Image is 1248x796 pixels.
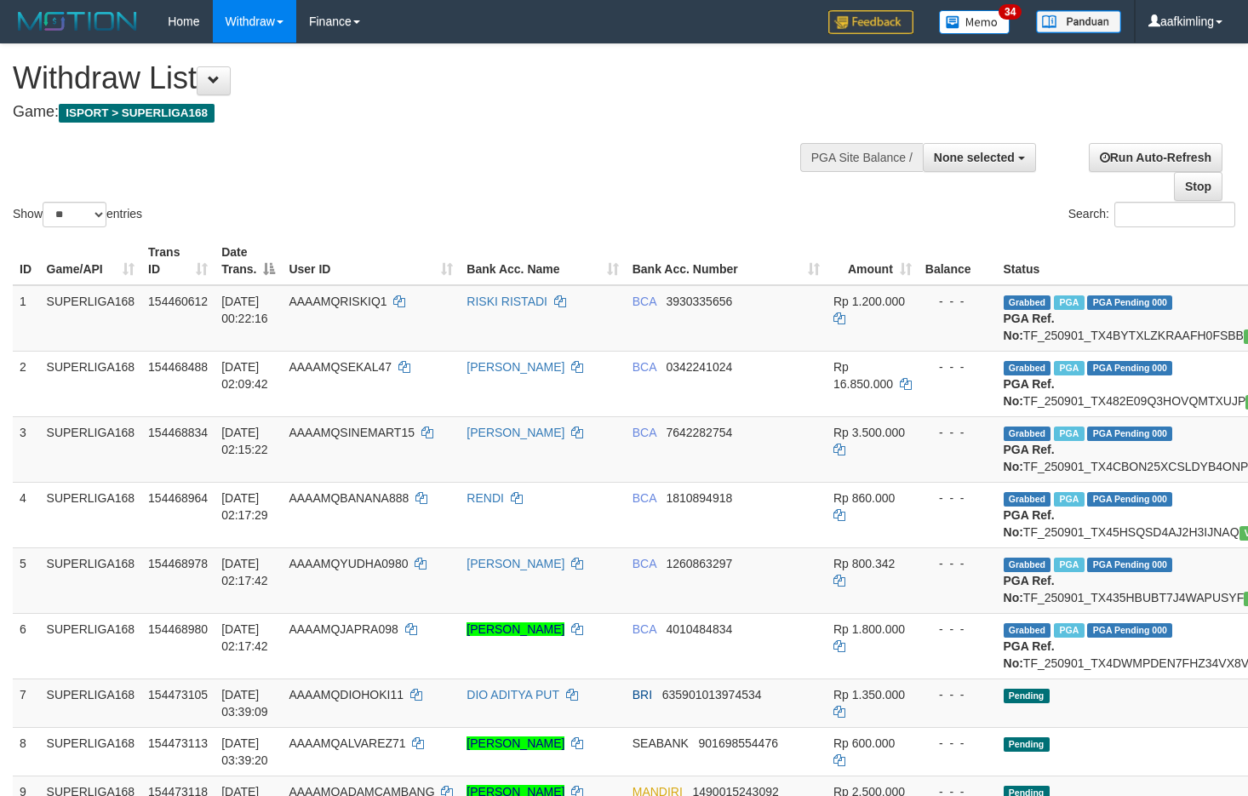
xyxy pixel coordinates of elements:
[925,686,990,703] div: - - -
[460,237,625,285] th: Bank Acc. Name: activate to sort column ascending
[467,736,564,750] a: [PERSON_NAME]
[925,293,990,310] div: - - -
[1054,623,1084,638] span: Marked by aafchoeunmanni
[1004,427,1051,441] span: Grabbed
[828,10,913,34] img: Feedback.jpg
[633,622,656,636] span: BCA
[925,490,990,507] div: - - -
[1087,623,1172,638] span: PGA Pending
[1114,202,1235,227] input: Search:
[221,295,268,325] span: [DATE] 00:22:16
[833,491,895,505] span: Rp 860.000
[925,621,990,638] div: - - -
[289,360,392,374] span: AAAAMQSEKAL47
[800,143,923,172] div: PGA Site Balance /
[833,295,905,308] span: Rp 1.200.000
[999,4,1022,20] span: 34
[467,557,564,570] a: [PERSON_NAME]
[13,285,40,352] td: 1
[13,61,815,95] h1: Withdraw List
[1004,574,1055,604] b: PGA Ref. No:
[467,622,564,636] a: [PERSON_NAME]
[1004,443,1055,473] b: PGA Ref. No:
[699,736,778,750] span: Copy 901698554476 to clipboard
[925,358,990,375] div: - - -
[633,295,656,308] span: BCA
[467,295,547,308] a: RISKI RISTADI
[1087,427,1172,441] span: PGA Pending
[40,416,142,482] td: SUPERLIGA168
[148,295,208,308] span: 154460612
[1004,508,1055,539] b: PGA Ref. No:
[40,285,142,352] td: SUPERLIGA168
[1004,492,1051,507] span: Grabbed
[939,10,1010,34] img: Button%20Memo.svg
[1004,377,1055,408] b: PGA Ref. No:
[148,426,208,439] span: 154468834
[282,237,460,285] th: User ID: activate to sort column ascending
[666,557,732,570] span: Copy 1260863297 to clipboard
[1004,312,1055,342] b: PGA Ref. No:
[13,727,40,776] td: 8
[215,237,282,285] th: Date Trans.: activate to sort column descending
[13,9,142,34] img: MOTION_logo.png
[934,151,1015,164] span: None selected
[1004,737,1050,752] span: Pending
[1004,361,1051,375] span: Grabbed
[1087,492,1172,507] span: PGA Pending
[633,688,652,702] span: BRI
[633,491,656,505] span: BCA
[833,736,895,750] span: Rp 600.000
[923,143,1036,172] button: None selected
[467,426,564,439] a: [PERSON_NAME]
[221,426,268,456] span: [DATE] 02:15:22
[633,736,689,750] span: SEABANK
[13,482,40,547] td: 4
[925,555,990,572] div: - - -
[13,416,40,482] td: 3
[148,622,208,636] span: 154468980
[289,426,415,439] span: AAAAMQSINEMART15
[40,679,142,727] td: SUPERLIGA168
[467,360,564,374] a: [PERSON_NAME]
[626,237,827,285] th: Bank Acc. Number: activate to sort column ascending
[289,491,409,505] span: AAAAMQBANANA888
[40,482,142,547] td: SUPERLIGA168
[59,104,215,123] span: ISPORT > SUPERLIGA168
[289,736,405,750] span: AAAAMQALVAREZ71
[13,547,40,613] td: 5
[662,688,762,702] span: Copy 635901013974534 to clipboard
[1068,202,1235,227] label: Search:
[40,727,142,776] td: SUPERLIGA168
[633,426,656,439] span: BCA
[833,688,905,702] span: Rp 1.350.000
[666,360,732,374] span: Copy 0342241024 to clipboard
[289,557,408,570] span: AAAAMQYUDHA0980
[141,237,215,285] th: Trans ID: activate to sort column ascending
[633,360,656,374] span: BCA
[919,237,997,285] th: Balance
[1004,689,1050,703] span: Pending
[1036,10,1121,33] img: panduan.png
[43,202,106,227] select: Showentries
[1087,558,1172,572] span: PGA Pending
[1054,558,1084,572] span: Marked by aafchoeunmanni
[666,622,732,636] span: Copy 4010484834 to clipboard
[148,557,208,570] span: 154468978
[1054,361,1084,375] span: Marked by aafnonsreyleab
[40,351,142,416] td: SUPERLIGA168
[1004,295,1051,310] span: Grabbed
[13,351,40,416] td: 2
[633,557,656,570] span: BCA
[827,237,919,285] th: Amount: activate to sort column ascending
[40,237,142,285] th: Game/API: activate to sort column ascending
[40,613,142,679] td: SUPERLIGA168
[148,360,208,374] span: 154468488
[666,426,732,439] span: Copy 7642282754 to clipboard
[289,622,398,636] span: AAAAMQJAPRA098
[289,688,404,702] span: AAAAMQDIOHOKI11
[221,491,268,522] span: [DATE] 02:17:29
[1087,295,1172,310] span: PGA Pending
[833,622,905,636] span: Rp 1.800.000
[40,547,142,613] td: SUPERLIGA168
